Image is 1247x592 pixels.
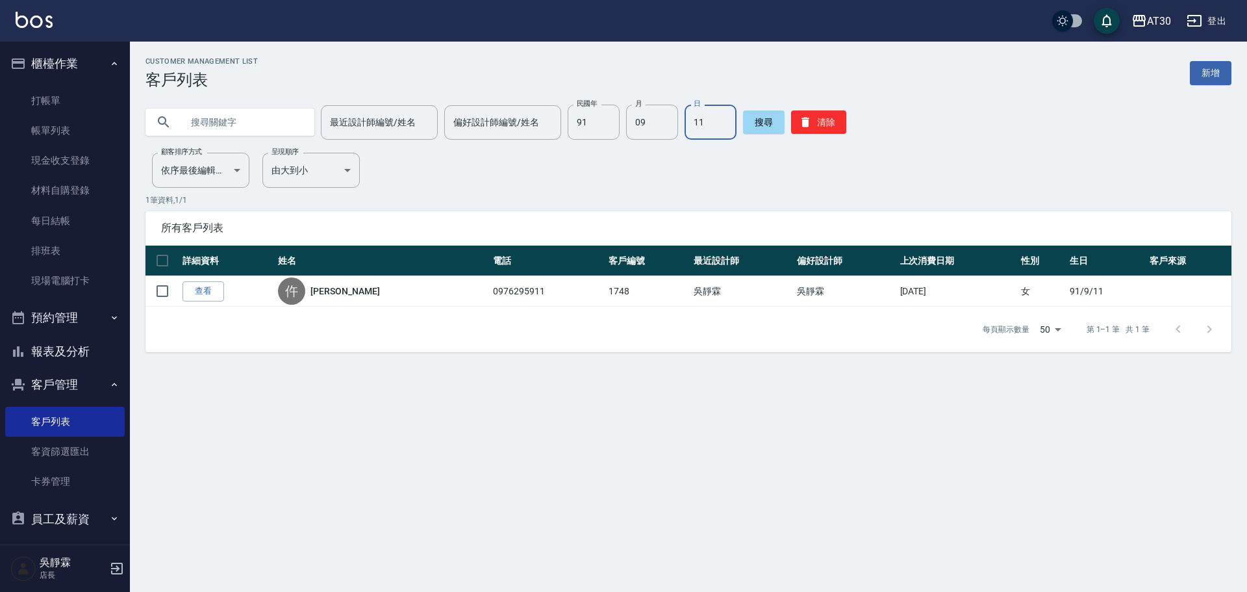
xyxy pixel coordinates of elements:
td: 1748 [605,276,690,307]
h3: 客戶列表 [145,71,258,89]
th: 生日 [1066,246,1146,276]
a: 卡券管理 [5,467,125,496]
td: 0976295911 [490,276,605,307]
button: 預約管理 [5,301,125,335]
img: Logo [16,12,53,28]
td: 女 [1018,276,1066,307]
input: 搜尋關鍵字 [182,105,304,140]
button: 清除 [791,110,846,134]
th: 偏好設計師 [794,246,897,276]
div: 依序最後編輯時間 [152,153,249,188]
p: 每頁顯示數量 [983,324,1029,335]
a: 新增 [1190,61,1231,85]
th: 客戶來源 [1146,246,1231,276]
button: 櫃檯作業 [5,47,125,81]
p: 1 筆資料, 1 / 1 [145,194,1231,206]
div: 仵 [278,277,305,305]
a: 帳單列表 [5,116,125,146]
a: 現金收支登錄 [5,146,125,175]
label: 月 [635,99,642,109]
button: AT30 [1126,8,1176,34]
a: 每日結帳 [5,206,125,236]
a: 查看 [183,281,224,302]
th: 詳細資料 [179,246,275,276]
a: 材料自購登錄 [5,175,125,205]
td: [DATE] [897,276,1018,307]
button: 登出 [1181,9,1231,33]
th: 性別 [1018,246,1066,276]
p: 第 1–1 筆 共 1 筆 [1087,324,1150,335]
div: 50 [1035,312,1066,347]
label: 民國年 [577,99,597,109]
button: save [1094,8,1120,34]
p: 店長 [40,569,106,581]
h2: Customer Management List [145,57,258,66]
label: 呈現順序 [271,147,299,157]
a: 客戶列表 [5,407,125,437]
button: 搜尋 [743,110,785,134]
th: 上次消費日期 [897,246,1018,276]
div: AT30 [1147,13,1171,29]
button: 商品管理 [5,535,125,569]
label: 顧客排序方式 [161,147,202,157]
a: [PERSON_NAME] [310,285,379,298]
td: 吳靜霖 [690,276,794,307]
a: 排班表 [5,236,125,266]
img: Person [10,556,36,582]
span: 所有客戶列表 [161,222,1216,235]
label: 日 [694,99,700,109]
th: 姓名 [275,246,490,276]
td: 91/9/11 [1066,276,1146,307]
div: 由大到小 [262,153,360,188]
a: 現場電腦打卡 [5,266,125,296]
th: 電話 [490,246,605,276]
button: 報表及分析 [5,335,125,368]
th: 客戶編號 [605,246,690,276]
td: 吳靜霖 [794,276,897,307]
button: 客戶管理 [5,368,125,402]
a: 打帳單 [5,86,125,116]
button: 員工及薪資 [5,502,125,536]
h5: 吳靜霖 [40,556,106,569]
th: 最近設計師 [690,246,794,276]
a: 客資篩選匯出 [5,437,125,467]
